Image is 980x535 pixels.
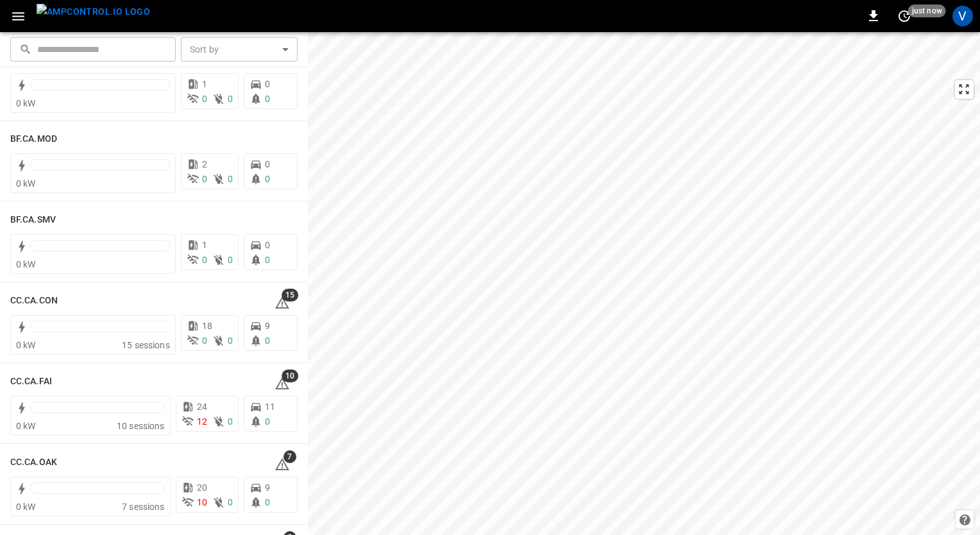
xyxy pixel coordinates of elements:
span: 0 kW [16,502,36,512]
h6: CC.CA.OAK [10,455,57,470]
span: 10 sessions [117,421,165,431]
span: 0 [265,335,270,346]
span: 0 [265,159,270,169]
span: 0 kW [16,98,36,108]
h6: BF.CA.SMV [10,213,56,227]
span: 0 [265,255,270,265]
span: 0 [202,335,207,346]
span: 10 [197,497,207,507]
span: 0 [228,94,233,104]
span: just now [908,4,946,17]
button: set refresh interval [894,6,915,26]
span: 15 sessions [122,340,170,350]
span: 0 kW [16,340,36,350]
span: 7 [283,450,296,463]
span: 0 [265,174,270,184]
span: 0 [265,240,270,250]
span: 0 [228,497,233,507]
h6: CC.CA.FAI [10,375,52,389]
span: 1 [202,79,207,89]
span: 15 [282,289,298,301]
span: 0 kW [16,178,36,189]
span: 2 [202,159,207,169]
h6: CC.CA.CON [10,294,58,308]
span: 0 [265,94,270,104]
span: 20 [197,482,207,493]
img: ampcontrol.io logo [37,4,150,20]
span: 10 [282,369,298,382]
span: 7 sessions [122,502,165,512]
span: 11 [265,402,275,412]
span: 0 [265,79,270,89]
span: 0 kW [16,421,36,431]
span: 0 [202,255,207,265]
span: 18 [202,321,212,331]
div: profile-icon [952,6,973,26]
span: 0 [228,416,233,427]
span: 0 [265,416,270,427]
span: 9 [265,482,270,493]
span: 0 kW [16,259,36,269]
span: 24 [197,402,207,412]
span: 1 [202,240,207,250]
span: 0 [228,174,233,184]
span: 12 [197,416,207,427]
canvas: Map [308,32,980,535]
span: 0 [265,497,270,507]
span: 0 [202,94,207,104]
span: 0 [228,335,233,346]
span: 0 [228,255,233,265]
span: 0 [202,174,207,184]
span: 9 [265,321,270,331]
h6: BF.CA.MOD [10,132,57,146]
